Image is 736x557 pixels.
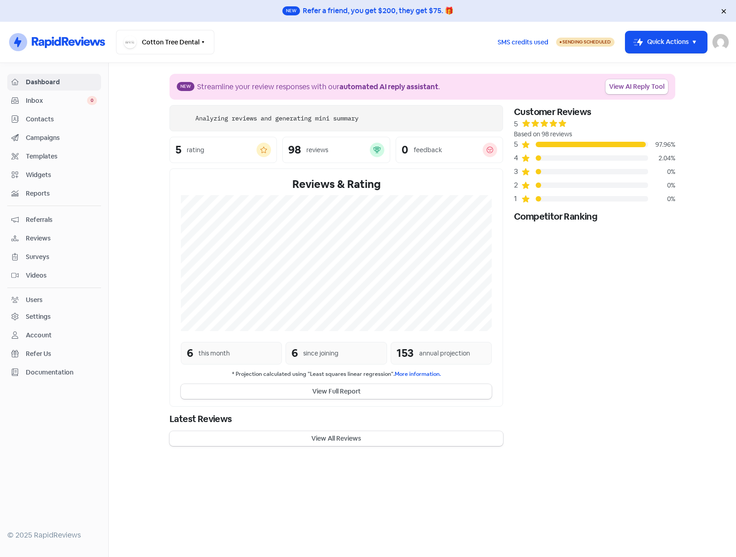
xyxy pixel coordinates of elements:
[7,267,101,284] a: Videos
[7,148,101,165] a: Templates
[414,145,442,155] div: feedback
[490,37,556,46] a: SMS credits used
[397,345,414,361] div: 153
[181,370,492,379] small: * Projection calculated using "Least squares linear regression".
[648,167,675,177] div: 0%
[7,185,101,202] a: Reports
[7,92,101,109] a: Inbox 0
[26,331,52,340] div: Account
[514,210,675,223] div: Competitor Ranking
[514,130,675,139] div: Based on 98 reviews
[648,140,675,149] div: 97.96%
[7,249,101,265] a: Surveys
[26,96,87,106] span: Inbox
[7,327,101,344] a: Account
[7,74,101,91] a: Dashboard
[26,189,97,198] span: Reports
[291,345,298,361] div: 6
[7,130,101,146] a: Campaigns
[514,193,521,204] div: 1
[26,312,51,322] div: Settings
[396,137,503,163] a: 0feedback
[498,38,548,47] span: SMS credits used
[26,170,97,180] span: Widgets
[197,82,440,92] div: Streamline your review responses with our .
[648,194,675,204] div: 0%
[306,145,328,155] div: reviews
[556,37,615,48] a: Sending Scheduled
[26,115,97,124] span: Contacts
[288,144,301,155] div: 98
[26,77,97,87] span: Dashboard
[514,166,521,177] div: 3
[26,349,97,359] span: Refer Us
[181,176,492,192] div: Reviews & Rating
[181,384,492,399] button: View Full Report
[7,230,101,247] a: Reviews
[7,530,101,541] div: © 2025 RapidReviews
[7,308,101,325] a: Settings
[195,114,358,123] div: Analyzing reviews and generating mini summary
[177,82,194,91] span: New
[7,346,101,362] a: Refer Us
[199,349,230,358] div: this month
[187,345,193,361] div: 6
[514,139,521,150] div: 5
[26,295,43,305] div: Users
[7,111,101,128] a: Contacts
[562,39,611,45] span: Sending Scheduled
[282,6,300,15] span: New
[402,144,408,155] div: 0
[514,119,518,130] div: 5
[514,153,521,163] div: 4
[419,349,470,358] div: annual projection
[26,252,97,262] span: Surveys
[187,145,204,155] div: rating
[26,368,97,377] span: Documentation
[175,144,181,155] div: 5
[7,292,101,308] a: Users
[116,30,214,54] button: Cotton Tree Dental
[169,137,277,163] a: 5rating
[395,370,441,378] a: More information.
[7,211,101,228] a: Referrals
[605,79,668,94] a: View AI Reply Tool
[26,215,97,225] span: Referrals
[26,133,97,143] span: Campaigns
[169,412,503,426] div: Latest Reviews
[625,31,707,53] button: Quick Actions
[514,180,521,191] div: 2
[87,96,97,105] span: 0
[26,234,97,243] span: Reviews
[26,152,97,161] span: Templates
[7,364,101,381] a: Documentation
[303,349,339,358] div: since joining
[7,167,101,183] a: Widgets
[303,5,454,16] div: Refer a friend, you get $200, they get $75. 🎁
[648,181,675,190] div: 0%
[282,137,390,163] a: 98reviews
[514,105,675,119] div: Customer Reviews
[339,82,438,91] b: automated AI reply assistant
[169,431,503,446] button: View All Reviews
[648,154,675,163] div: 2.04%
[26,271,97,280] span: Videos
[712,34,729,50] img: User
